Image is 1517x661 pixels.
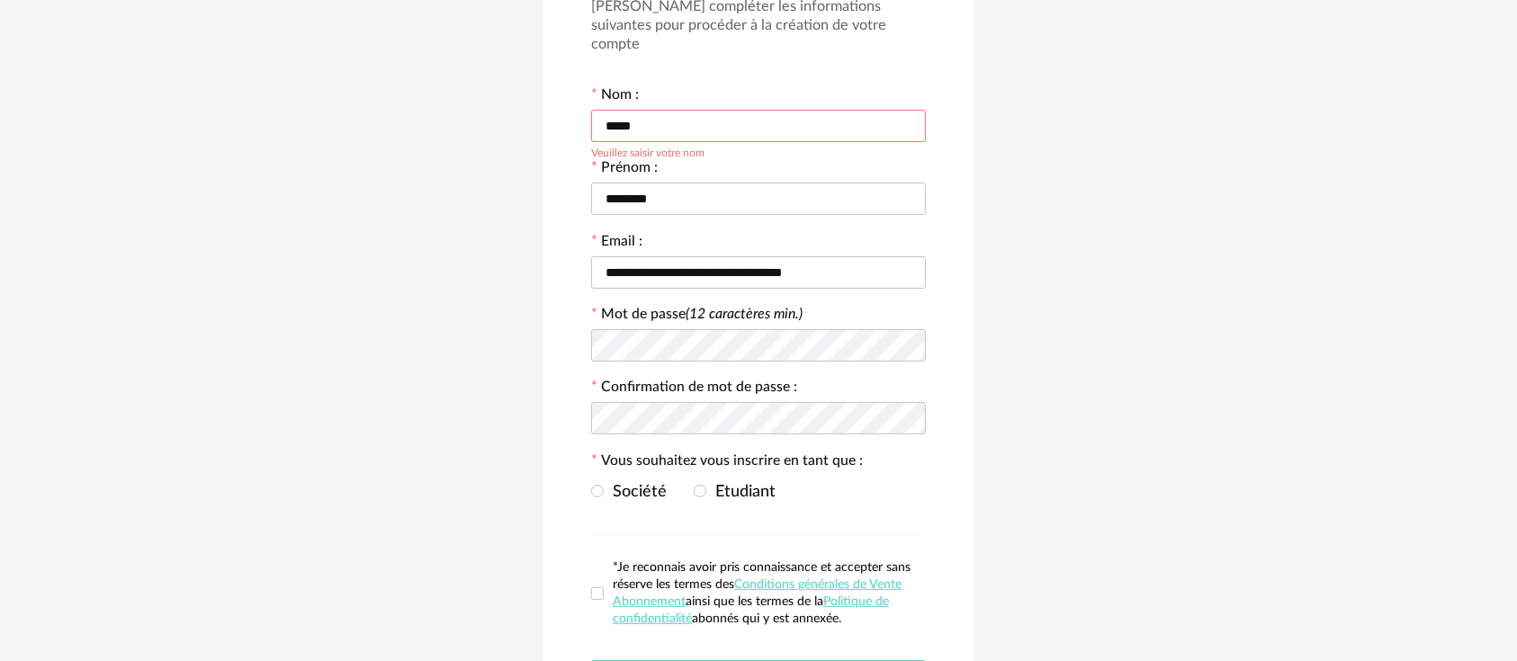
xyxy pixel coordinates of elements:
[591,144,705,158] div: Veuillez saisir votre nom
[686,307,803,321] i: (12 caractères min.)
[613,561,911,625] span: *Je reconnais avoir pris connaissance et accepter sans réserve les termes des ainsi que les terme...
[591,88,639,106] label: Nom :
[591,161,658,179] label: Prénom :
[591,454,863,472] label: Vous souhaitez vous inscrire en tant que :
[613,595,889,625] a: Politique de confidentialité
[591,380,797,398] label: Confirmation de mot de passe :
[706,484,776,500] span: Etudiant
[601,307,803,321] label: Mot de passe
[613,578,902,608] a: Conditions générales de Vente Abonnement
[591,235,642,253] label: Email :
[604,484,667,500] span: Société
